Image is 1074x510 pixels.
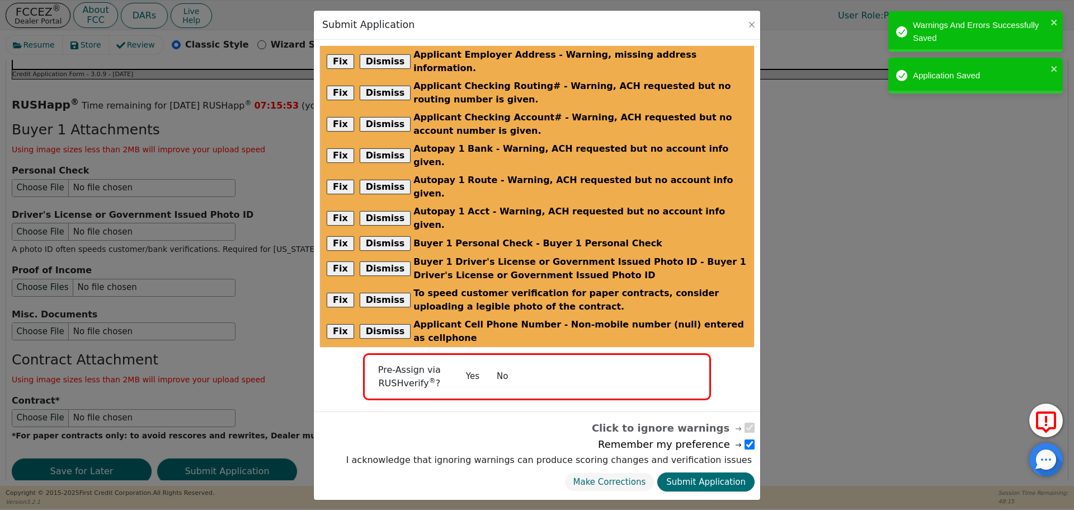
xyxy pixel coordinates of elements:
span: Applicant Employer Address - Warning, missing address information. [413,48,747,75]
button: Dismiss [360,211,411,226]
sup: ® [429,377,436,385]
button: Dismiss [360,236,411,251]
span: Autopay 1 Bank - Warning, ACH requested but no account info given. [413,142,747,169]
span: Applicant Checking Routing# - Warning, ACH requested but no routing number is given. [413,79,747,106]
div: Application Saved [913,69,1047,82]
button: Dismiss [360,148,411,163]
span: To speed customer verification for paper contracts, consider uploading a legible photo of the con... [413,287,747,314]
span: Applicant Cell Phone Number - Non-mobile number (null) entered as cellphone [413,318,747,345]
span: Autopay 1 Route - Warning, ACH requested but no account info given. [413,174,747,200]
button: close [1051,16,1058,29]
span: Click to ignore warnings [592,420,743,436]
button: Dismiss [360,117,411,132]
button: Dismiss [360,293,411,307]
button: Fix [327,324,354,339]
button: Fix [327,236,354,251]
button: Fix [327,293,354,307]
h3: Submit Application [322,19,414,31]
button: Yes [457,367,488,386]
button: Fix [327,86,354,100]
button: Fix [327,180,354,194]
div: Warnings And Errors Successfully Saved [913,19,1047,44]
span: Remember my preference [598,437,743,452]
span: Autopay 1 Acct - Warning, ACH requested but no account info given. [413,205,747,232]
button: Fix [327,117,354,132]
button: Fix [327,148,354,163]
button: Dismiss [360,54,411,69]
label: I acknowledge that ignoring warnings can produce scoring changes and verification issues [343,453,755,467]
button: Fix [327,211,354,226]
span: Buyer 1 Personal Check - Buyer 1 Personal Check [413,237,662,250]
button: Dismiss [360,86,411,100]
button: Submit Application [657,472,755,492]
button: Make Corrections [564,472,655,492]
button: No [488,367,517,386]
span: Pre-Assign via RUSHverify ? [378,364,441,389]
span: Buyer 1 Driver's License or Government Issued Photo ID - Buyer 1 Driver's License or Government I... [413,255,747,282]
button: Fix [327,261,354,276]
button: Dismiss [360,261,411,276]
button: Dismiss [360,324,411,339]
button: close [1051,62,1058,75]
button: Fix [327,54,354,69]
button: Dismiss [360,180,411,194]
span: Applicant Checking Account# - Warning, ACH requested but no account number is given. [413,111,747,138]
button: Close [746,19,757,30]
button: Report Error to FCC [1029,404,1063,437]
